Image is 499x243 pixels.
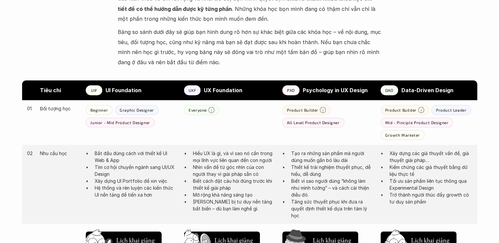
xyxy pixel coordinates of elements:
[385,133,420,137] p: Growth Marketer
[436,108,466,112] p: Product Leader
[40,150,79,157] p: Nhu cầu học
[193,177,276,191] p: Biết cách đặt câu hỏi đúng trước khi thiết kế giải pháp
[95,184,177,198] p: Hệ thống và rèn luyện các kiến thức UI nền tảng để tiến xa hơn
[118,27,382,67] p: Bảng so sánh dưới đây sẽ giúp bạn hình dung rõ hơn sự khác biệt giữa các khóa học – về nội dung, ...
[401,87,453,94] strong: Data-Driven Design
[385,88,393,93] p: DAD
[90,108,108,112] p: Beginner
[95,177,177,184] p: Xây dựng UI Portfolio để xin việc
[204,87,242,94] strong: UX Foundation
[95,164,177,177] p: Tìm cơ hội chuyển ngành sang UI/UX Design
[120,108,154,112] p: Graphic Designer
[189,88,196,93] p: UXF
[27,105,34,112] p: 01
[390,177,472,191] p: Tối ưu sản phẩm liên tục thông qua Experimental Design
[90,120,150,125] p: Junior - Mid Product Designer
[287,88,295,93] p: PXD
[95,150,177,164] p: Bắt đầu đúng cách với thiết kế UI Web & App
[287,108,318,112] p: Product Builder
[106,87,141,94] strong: UI Foundation
[193,198,276,212] p: [PERSON_NAME] bị tư duy nền tảng bất biến – dù bạn làm nghề gì.
[193,191,276,198] p: Mở rộng khả năng sáng tạo
[390,191,472,205] p: Trở thành người thúc đẩy growth có tư duy sản phẩm
[385,108,417,112] p: Product Builder
[193,164,276,177] p: Nhìn vấn đề từ góc nhìn của con người thay vì giải pháp sẵn có
[291,198,374,219] p: Tăng sức thuyết phục khi đưa ra quyết định thiết kế dựa trên tâm lý học
[40,87,61,94] strong: Tiêu chí
[390,164,472,177] p: Kiểm chứng các giả thuyết bằng dữ liệu thực tế
[385,120,449,125] p: Mid - Pinciple Product Designer
[27,150,34,157] p: 02
[291,177,374,198] p: Biết vì sao người dùng “không làm như mình tưởng” – và cách cải thiện điều đó.
[40,105,79,112] p: Đối tượng học
[291,150,374,164] p: Tạo ra những sản phẩm mà người dùng muốn gắn bó lâu dài
[291,164,374,177] p: Thiết kế trải nghiệm thuyết phục, dễ hiểu, dễ dùng
[287,120,340,125] p: All Level Product Designer
[91,88,97,93] p: UIF
[303,87,368,94] strong: Psychology in UX Design
[189,108,207,112] p: Everyone
[193,150,276,164] p: Hiểu UX là gì, và vì sao nó cần trong mọi lĩnh vực liên quan đến con người
[390,150,472,164] p: Xây dựng các giả thuyết vấn đề, giả thuyết giải pháp…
